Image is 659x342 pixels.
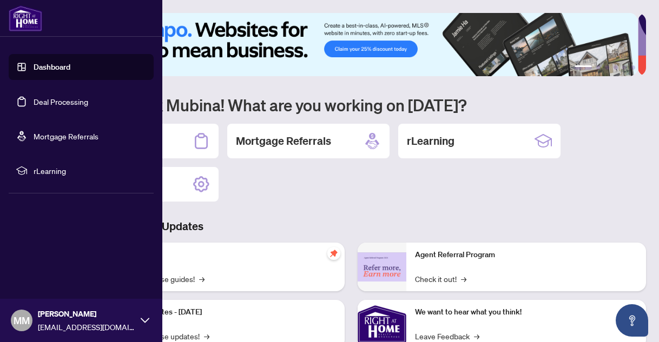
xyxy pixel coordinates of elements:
[199,273,205,285] span: →
[596,65,601,70] button: 2
[56,13,638,76] img: Slide 0
[614,65,618,70] button: 4
[415,249,637,261] p: Agent Referral Program
[474,330,479,342] span: →
[575,65,592,70] button: 1
[38,321,135,333] span: [EMAIL_ADDRESS][DOMAIN_NAME]
[327,247,340,260] span: pushpin
[9,5,42,31] img: logo
[14,313,30,328] span: MM
[415,273,466,285] a: Check it out!→
[605,65,609,70] button: 3
[236,133,331,149] h2: Mortgage Referrals
[34,165,146,177] span: rLearning
[616,304,648,337] button: Open asap
[204,330,209,342] span: →
[56,95,646,115] h1: Welcome back Mubina! What are you working on [DATE]?
[461,273,466,285] span: →
[34,131,98,141] a: Mortgage Referrals
[407,133,454,149] h2: rLearning
[415,330,479,342] a: Leave Feedback→
[631,65,635,70] button: 6
[38,308,135,320] span: [PERSON_NAME]
[56,219,646,234] h3: Brokerage & Industry Updates
[415,306,637,318] p: We want to hear what you think!
[622,65,627,70] button: 5
[358,252,406,282] img: Agent Referral Program
[114,306,336,318] p: Platform Updates - [DATE]
[114,249,336,261] p: Self-Help
[34,62,70,72] a: Dashboard
[34,97,88,106] a: Deal Processing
